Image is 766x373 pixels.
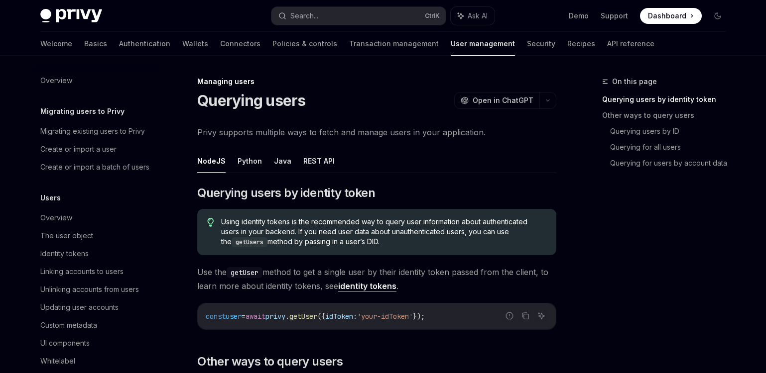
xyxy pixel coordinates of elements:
a: Transaction management [349,32,439,56]
a: Whitelabel [32,352,160,370]
span: const [206,312,226,321]
code: getUsers [232,237,267,247]
a: Custom metadata [32,316,160,334]
div: Migrating existing users to Privy [40,125,145,137]
a: identity tokens [338,281,396,291]
button: Python [238,149,262,173]
span: Using identity tokens is the recommended way to query user information about authenticated users ... [221,217,546,247]
a: Basics [84,32,107,56]
span: 'your-idToken' [357,312,413,321]
a: Linking accounts to users [32,263,160,280]
button: Java [274,149,291,173]
a: Security [527,32,555,56]
span: privy [265,312,285,321]
span: Ctrl K [425,12,440,20]
svg: Tip [207,218,214,227]
a: Unlinking accounts from users [32,280,160,298]
span: idToken: [325,312,357,321]
button: Open in ChatGPT [454,92,539,109]
span: Querying users by identity token [197,185,375,201]
div: Unlinking accounts from users [40,283,139,295]
span: getUser [289,312,317,321]
div: Create or import a user [40,143,117,155]
a: Welcome [40,32,72,56]
button: Report incorrect code [503,309,516,322]
a: Dashboard [640,8,702,24]
button: REST API [303,149,335,173]
a: Querying users by identity token [602,92,734,107]
span: = [242,312,246,321]
code: getUser [227,267,262,278]
a: Querying users by ID [610,123,734,139]
a: The user object [32,227,160,245]
a: Create or import a user [32,140,160,158]
a: Identity tokens [32,245,160,263]
a: Querying for all users [610,139,734,155]
div: UI components [40,337,90,349]
div: Managing users [197,77,556,87]
span: user [226,312,242,321]
a: Updating user accounts [32,298,160,316]
a: Overview [32,72,160,90]
a: Demo [569,11,589,21]
a: Recipes [567,32,595,56]
a: UI components [32,334,160,352]
a: Support [601,11,628,21]
span: }); [413,312,425,321]
button: Toggle dark mode [710,8,726,24]
span: ({ [317,312,325,321]
h1: Querying users [197,92,306,109]
div: Create or import a batch of users [40,161,149,173]
a: Migrating existing users to Privy [32,122,160,140]
a: Authentication [119,32,170,56]
span: On this page [612,76,657,88]
span: Privy supports multiple ways to fetch and manage users in your application. [197,125,556,139]
a: Wallets [182,32,208,56]
button: Ask AI [535,309,548,322]
span: . [285,312,289,321]
img: dark logo [40,9,102,23]
a: Connectors [220,32,260,56]
button: Search...CtrlK [271,7,446,25]
div: Search... [290,10,318,22]
span: Dashboard [648,11,686,21]
div: The user object [40,230,93,242]
a: Policies & controls [272,32,337,56]
a: Create or import a batch of users [32,158,160,176]
span: Ask AI [468,11,488,21]
button: NodeJS [197,149,226,173]
a: Other ways to query users [602,107,734,123]
div: Identity tokens [40,248,89,260]
div: Updating user accounts [40,301,119,313]
a: User management [451,32,515,56]
a: API reference [607,32,654,56]
span: Use the method to get a single user by their identity token passed from the client, to learn more... [197,265,556,293]
div: Overview [40,212,72,224]
div: Whitelabel [40,355,75,367]
div: Linking accounts to users [40,266,124,278]
h5: Users [40,192,61,204]
button: Ask AI [451,7,495,25]
a: Querying for users by account data [610,155,734,171]
div: Custom metadata [40,319,97,331]
div: Overview [40,75,72,87]
h5: Migrating users to Privy [40,105,125,117]
span: Open in ChatGPT [473,95,533,105]
button: Copy the contents from the code block [519,309,532,322]
a: Overview [32,209,160,227]
span: await [246,312,265,321]
span: Other ways to query users [197,354,343,370]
